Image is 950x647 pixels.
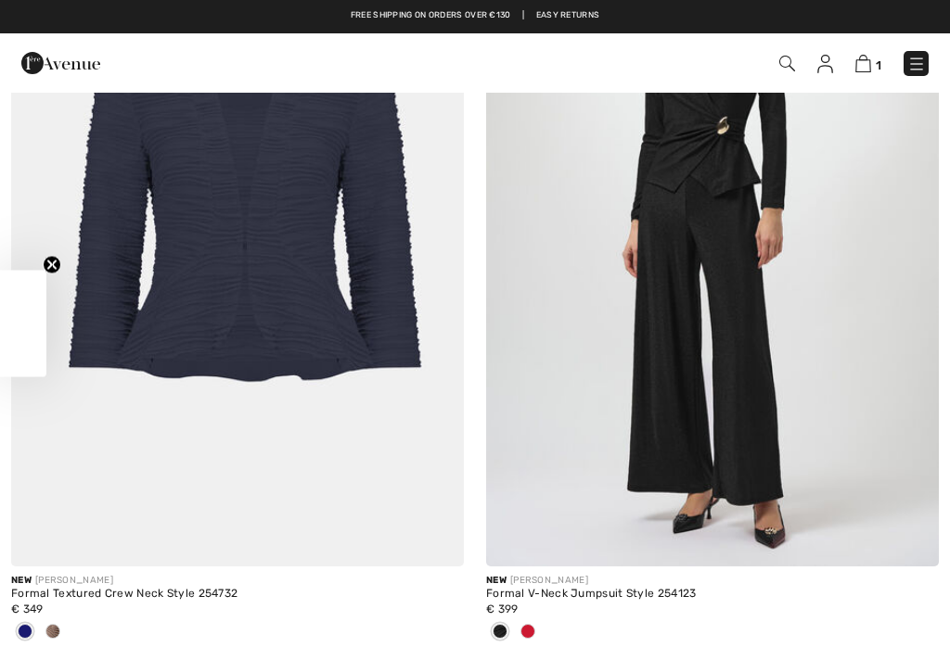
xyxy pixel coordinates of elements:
[907,55,926,73] img: Menu
[486,574,939,588] div: [PERSON_NAME]
[21,44,100,82] img: 1ère Avenue
[11,575,32,586] span: New
[43,256,61,274] button: Close teaser
[522,9,524,22] span: |
[21,53,100,70] a: 1ère Avenue
[876,58,881,72] span: 1
[536,9,600,22] a: Easy Returns
[779,56,795,71] img: Search
[855,52,881,74] a: 1
[11,574,464,588] div: [PERSON_NAME]
[486,603,519,615] span: € 399
[855,55,871,72] img: Shopping Bag
[486,575,507,586] span: New
[11,603,44,615] span: € 349
[817,55,833,73] img: My Info
[486,588,939,601] div: Formal V-Neck Jumpsuit Style 254123
[351,9,511,22] a: Free shipping on orders over €130
[11,588,464,601] div: Formal Textured Crew Neck Style 254732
